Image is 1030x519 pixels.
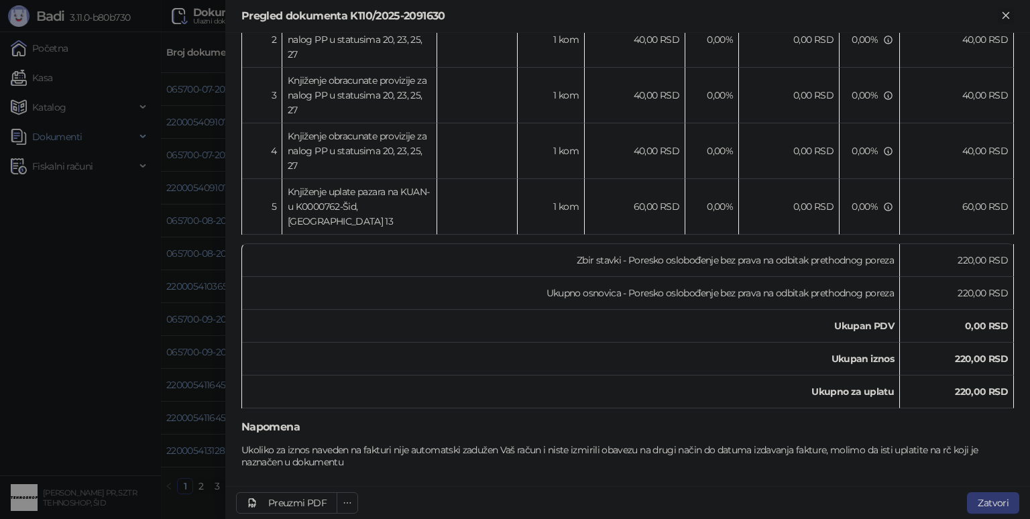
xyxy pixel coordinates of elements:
div: Knjiženje obracunate provizije za nalog PP u statusima 20, 23, 25, 27 [288,17,431,62]
td: 0,00 RSD [739,123,840,179]
td: 0,00 RSD [739,179,840,235]
a: Preuzmi PDF [236,492,337,514]
div: Ukoliko za iznos naveden na fakturi nije automatski zadužen Vaš račun i niste izmirili obavezu na... [240,444,1015,468]
div: Knjiženje uplate pazara na KUAN-u K0000762-Šid, [GEOGRAPHIC_DATA] 13 [288,184,431,229]
strong: 220,00 RSD [955,353,1008,365]
td: 60,00 RSD [900,179,1014,235]
strong: Ukupan PDV [834,320,894,332]
span: ellipsis [343,498,352,508]
td: 0,00 RSD [739,68,840,123]
td: 0,00 RSD [739,12,840,68]
button: Zatvori [998,8,1014,24]
td: 40,00 RSD [900,123,1014,179]
button: Zatvori [967,492,1019,514]
strong: 220,00 RSD [955,386,1008,398]
td: Ukupno osnovica - Poresko oslobođenje bez prava na odbitak prethodnog poreza [242,277,900,310]
span: 0,00 % [852,89,878,101]
td: 40,00 RSD [585,68,685,123]
div: Knjiženje obracunate provizije za nalog PP u statusima 20, 23, 25, 27 [288,73,431,117]
div: Knjiženje obracunate provizije za nalog PP u statusima 20, 23, 25, 27 [288,129,431,173]
td: 40,00 RSD [900,68,1014,123]
td: Zbir stavki - Poresko oslobođenje bez prava na odbitak prethodnog poreza [242,244,900,277]
td: 220,00 RSD [900,277,1014,310]
td: 1 kom [518,12,585,68]
strong: Ukupan iznos [832,353,894,365]
td: 1 kom [518,123,585,179]
td: 220,00 RSD [900,244,1014,277]
strong: 0,00 RSD [965,320,1008,332]
td: 0,00% [685,179,739,235]
td: 1 kom [518,179,585,235]
span: 0,00 % [852,200,878,213]
span: 0,00 % [852,34,878,46]
h5: Napomena [241,419,1014,435]
strong: Ukupno za uplatu [811,386,894,398]
td: 40,00 RSD [585,12,685,68]
td: 5 [242,179,282,235]
td: 4 [242,123,282,179]
td: 1 kom [518,68,585,123]
td: 0,00% [685,123,739,179]
td: 3 [242,68,282,123]
td: 40,00 RSD [585,123,685,179]
span: 0,00 % [852,145,878,157]
td: 60,00 RSD [585,179,685,235]
td: 40,00 RSD [900,12,1014,68]
td: 0,00% [685,12,739,68]
div: Preuzmi PDF [268,497,327,509]
td: 2 [242,12,282,68]
td: 0,00% [685,68,739,123]
div: Pregled dokumenta K110/2025-2091630 [241,8,998,24]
